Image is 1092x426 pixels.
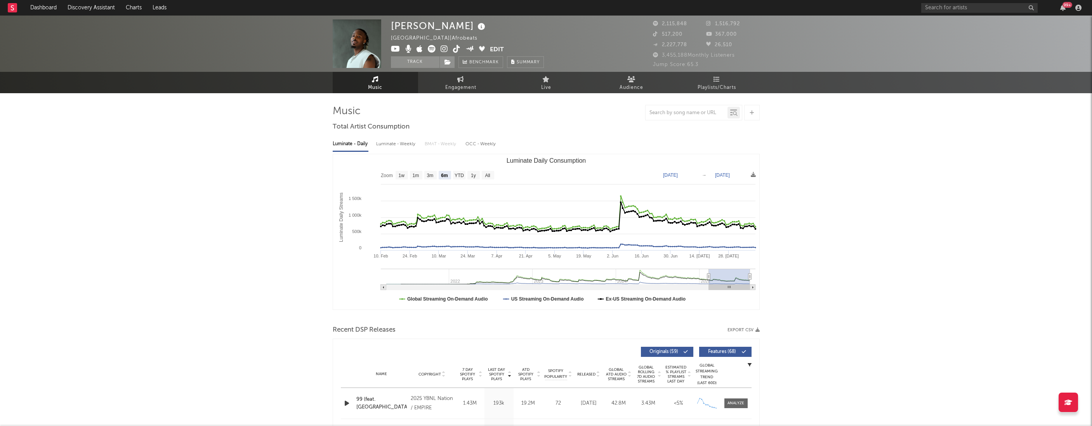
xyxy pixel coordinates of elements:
[545,400,572,407] div: 72
[491,254,502,258] text: 7. Apr
[635,365,657,384] span: Global Rolling 7D Audio Streams
[606,400,632,407] div: 42.8M
[348,196,361,201] text: 1 500k
[544,368,567,380] span: Spotify Popularity
[503,72,589,93] a: Live
[653,32,682,37] span: 517,200
[431,254,446,258] text: 10. Mar
[376,137,417,151] div: Luminate - Weekly
[373,254,388,258] text: 10. Feb
[381,173,393,178] text: Zoom
[653,62,698,67] span: Jump Score: 65.3
[577,372,595,377] span: Released
[653,21,687,26] span: 2,115,848
[674,72,760,93] a: Playlists/Charts
[706,42,732,47] span: 26,510
[706,21,740,26] span: 1,516,792
[653,42,687,47] span: 2,227,778
[485,173,490,178] text: All
[454,173,464,178] text: YTD
[507,56,544,68] button: Summary
[663,172,678,178] text: [DATE]
[486,400,512,407] div: 193k
[391,34,495,43] div: [GEOGRAPHIC_DATA] | Afrobeats
[702,172,707,178] text: →
[368,83,382,92] span: Music
[356,371,407,377] div: Name
[607,254,618,258] text: 2. Jun
[333,137,368,151] div: Luminate - Daily
[516,400,541,407] div: 19.2M
[458,56,503,68] a: Benchmark
[339,193,344,242] text: Luminate Daily Streams
[407,296,488,302] text: Global Streaming On-Demand Audio
[620,83,643,92] span: Audience
[689,254,710,258] text: 14. [DATE]
[699,347,752,357] button: Features(68)
[646,110,727,116] input: Search by song name or URL
[490,45,504,55] button: Edit
[516,367,536,381] span: ATD Spotify Plays
[589,72,674,93] a: Audience
[1062,2,1072,8] div: 99 +
[471,173,476,178] text: 1y
[391,19,487,32] div: [PERSON_NAME]
[441,173,448,178] text: 6m
[541,83,551,92] span: Live
[695,363,719,386] div: Global Streaming Trend (Last 60D)
[576,400,602,407] div: [DATE]
[665,400,691,407] div: <5%
[646,349,682,354] span: Originals ( 59 )
[653,53,735,58] span: 3,455,188 Monthly Listeners
[606,367,627,381] span: Global ATD Audio Streams
[517,60,540,64] span: Summary
[519,254,532,258] text: 21. Apr
[352,229,361,234] text: 500k
[698,83,736,92] span: Playlists/Charts
[418,72,503,93] a: Engagement
[548,254,561,258] text: 5. May
[348,213,361,217] text: 1 000k
[921,3,1038,13] input: Search for artists
[359,245,361,250] text: 0
[412,173,419,178] text: 1m
[391,56,439,68] button: Track
[704,349,740,354] span: Features ( 68 )
[457,400,483,407] div: 1.43M
[486,367,507,381] span: Last Day Spotify Plays
[465,137,497,151] div: OCC - Weekly
[665,365,687,384] span: Estimated % Playlist Streams Last Day
[333,122,410,132] span: Total Artist Consumption
[635,400,661,407] div: 3.43M
[402,254,417,258] text: 24. Feb
[356,396,407,411] a: 99 (feat. [GEOGRAPHIC_DATA])
[333,154,759,310] svg: Luminate Daily Consumption
[663,254,677,258] text: 30. Jun
[427,173,433,178] text: 3m
[576,254,591,258] text: 19. May
[445,83,476,92] span: Engagement
[460,254,475,258] text: 24. Mar
[398,173,405,178] text: 1w
[469,58,499,67] span: Benchmark
[706,32,737,37] span: 367,000
[511,296,583,302] text: US Streaming On-Demand Audio
[333,72,418,93] a: Music
[411,394,453,413] div: 2025 YBNL Nation / EMPIRE
[606,296,686,302] text: Ex-US Streaming On-Demand Audio
[506,157,586,164] text: Luminate Daily Consumption
[727,328,760,332] button: Export CSV
[634,254,648,258] text: 16. Jun
[641,347,693,357] button: Originals(59)
[333,325,396,335] span: Recent DSP Releases
[715,172,730,178] text: [DATE]
[718,254,739,258] text: 28. [DATE]
[418,372,441,377] span: Copyright
[1060,5,1066,11] button: 99+
[457,367,478,381] span: 7 Day Spotify Plays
